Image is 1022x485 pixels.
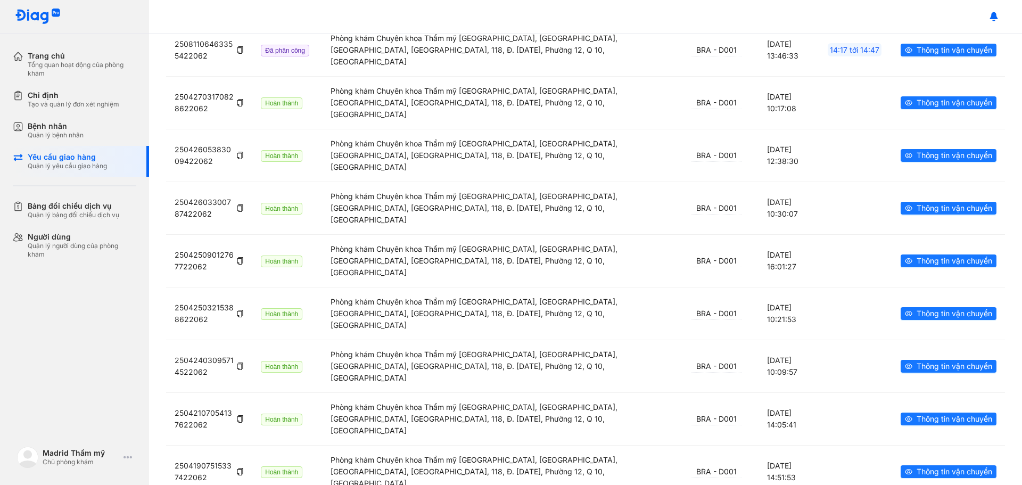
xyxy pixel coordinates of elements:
[331,85,666,120] div: Phòng khám Chuyên khoa Thẩm mỹ [GEOGRAPHIC_DATA], [GEOGRAPHIC_DATA], [GEOGRAPHIC_DATA], [GEOGRAPH...
[905,363,912,370] span: eye
[917,466,992,478] span: Thông tin vận chuyển
[917,202,992,214] span: Thông tin vận chuyển
[917,360,992,372] span: Thông tin vận chuyển
[759,76,819,129] td: [DATE] 10:17:08
[901,307,996,320] button: eyeThông tin vận chuyển
[691,44,741,56] div: BRA - D001
[759,129,819,182] td: [DATE] 12:38:30
[905,204,912,212] span: eye
[905,99,912,106] span: eye
[28,100,119,109] div: Tạo và quản lý đơn xét nghiệm
[759,234,819,287] td: [DATE] 16:01:27
[905,152,912,159] span: eye
[331,349,666,384] div: Phòng khám Chuyên khoa Thẩm mỹ [GEOGRAPHIC_DATA], [GEOGRAPHIC_DATA], [GEOGRAPHIC_DATA], [GEOGRAPH...
[236,152,244,159] span: copy
[17,447,38,468] img: logo
[236,310,244,317] span: copy
[28,152,107,162] div: Yêu cầu giao hàng
[691,360,741,373] div: BRA - D001
[261,256,302,267] span: Hoàn thành
[691,202,741,215] div: BRA - D001
[759,287,819,340] td: [DATE] 10:21:53
[28,232,136,242] div: Người dùng
[28,51,136,61] div: Trang chủ
[261,150,302,162] span: Hoàn thành
[905,415,912,423] span: eye
[691,308,741,320] div: BRA - D001
[28,121,84,131] div: Bệnh nhân
[175,196,244,220] div: 25042603300787422062
[759,24,819,76] td: [DATE] 13:46:33
[759,182,819,234] td: [DATE] 10:30:07
[28,61,136,78] div: Tổng quan hoạt động của phòng khám
[331,191,666,226] div: Phòng khám Chuyên khoa Thẩm mỹ [GEOGRAPHIC_DATA], [GEOGRAPHIC_DATA], [GEOGRAPHIC_DATA], [GEOGRAPH...
[28,162,107,170] div: Quản lý yêu cầu giao hàng
[175,460,244,483] div: 25041907515337422062
[331,32,666,68] div: Phòng khám Chuyên khoa Thẩm mỹ [GEOGRAPHIC_DATA], [GEOGRAPHIC_DATA], [GEOGRAPHIC_DATA], [GEOGRAPH...
[917,308,992,319] span: Thông tin vận chuyển
[236,415,244,423] span: copy
[917,255,992,267] span: Thông tin vận chuyển
[331,138,666,173] div: Phòng khám Chuyên khoa Thẩm mỹ [GEOGRAPHIC_DATA], [GEOGRAPHIC_DATA], [GEOGRAPHIC_DATA], [GEOGRAPH...
[901,96,996,109] button: eyeThông tin vận chuyển
[175,38,244,62] div: 25081106463355422062
[901,149,996,162] button: eyeThông tin vận chuyển
[236,257,244,265] span: copy
[901,413,996,425] button: eyeThông tin vận chuyển
[691,413,741,425] div: BRA - D001
[905,468,912,475] span: eye
[236,46,244,54] span: copy
[261,45,309,56] span: Đã phân công
[28,91,119,100] div: Chỉ định
[15,9,61,25] img: logo
[236,99,244,106] span: copy
[901,465,996,478] button: eyeThông tin vận chuyển
[261,308,302,320] span: Hoàn thành
[905,310,912,317] span: eye
[236,204,244,212] span: copy
[759,392,819,445] td: [DATE] 14:05:41
[691,97,741,109] div: BRA - D001
[43,458,119,466] div: Chủ phòng khám
[905,46,912,54] span: eye
[236,363,244,370] span: copy
[175,407,244,431] div: 25042107054137622062
[331,296,666,331] div: Phòng khám Chuyên khoa Thẩm mỹ [GEOGRAPHIC_DATA], [GEOGRAPHIC_DATA], [GEOGRAPHIC_DATA], [GEOGRAPH...
[691,466,741,478] div: BRA - D001
[691,150,741,162] div: BRA - D001
[28,201,119,211] div: Bảng đối chiếu dịch vụ
[175,302,244,325] div: 25042503215388622062
[901,44,996,56] button: eyeThông tin vận chuyển
[331,401,666,437] div: Phòng khám Chuyên khoa Thẩm mỹ [GEOGRAPHIC_DATA], [GEOGRAPHIC_DATA], [GEOGRAPHIC_DATA], [GEOGRAPH...
[901,202,996,215] button: eyeThông tin vận chuyển
[261,97,302,109] span: Hoàn thành
[759,340,819,392] td: [DATE] 10:09:57
[43,448,119,458] div: Madrid Thẩm mỹ
[175,249,244,273] div: 25042509012767722062
[28,211,119,219] div: Quản lý bảng đối chiếu dịch vụ
[331,243,666,278] div: Phòng khám Chuyên khoa Thẩm mỹ [GEOGRAPHIC_DATA], [GEOGRAPHIC_DATA], [GEOGRAPHIC_DATA], [GEOGRAPH...
[175,144,244,167] div: 25042605383009422062
[917,44,992,56] span: Thông tin vận chuyển
[901,254,996,267] button: eyeThông tin vận chuyển
[905,257,912,265] span: eye
[261,414,302,425] span: Hoàn thành
[917,413,992,425] span: Thông tin vận chuyển
[261,361,302,373] span: Hoàn thành
[28,242,136,259] div: Quản lý người dùng của phòng khám
[917,150,992,161] span: Thông tin vận chuyển
[261,203,302,215] span: Hoàn thành
[175,355,244,378] div: 25042403095714522062
[261,466,302,478] span: Hoàn thành
[901,360,996,373] button: eyeThông tin vận chuyển
[691,255,741,267] div: BRA - D001
[175,91,244,114] div: 25042703170828622062
[917,97,992,109] span: Thông tin vận chuyển
[236,468,244,475] span: copy
[28,131,84,139] div: Quản lý bệnh nhân
[828,43,881,56] span: 14:17 tới 14:47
